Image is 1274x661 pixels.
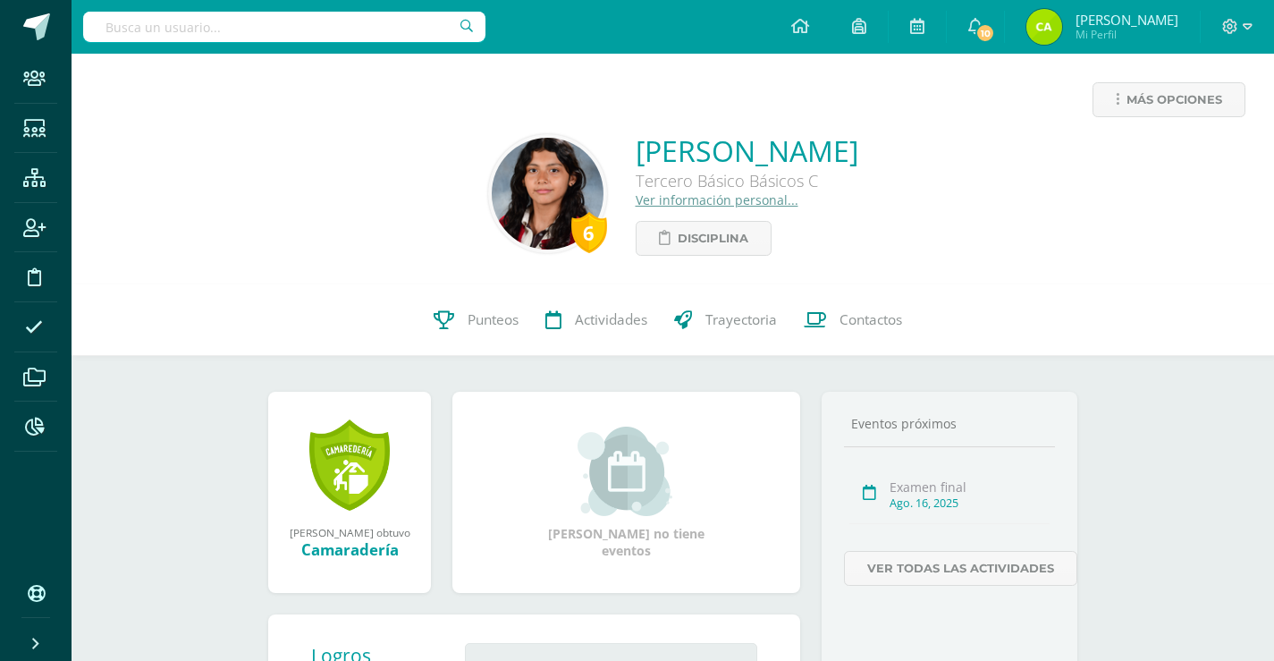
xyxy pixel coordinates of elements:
span: Contactos [839,310,902,329]
a: Ver todas las actividades [844,551,1077,586]
div: Ago. 16, 2025 [890,496,1050,511]
a: Punteos [420,284,532,356]
img: event_small.png [578,427,675,516]
div: [PERSON_NAME] no tiene eventos [537,427,716,559]
span: Actividades [575,310,647,329]
a: Trayectoria [661,284,790,356]
div: 6 [571,212,607,253]
a: [PERSON_NAME] [636,131,858,170]
img: 0253d5a9bfc32c0e7f071cf81cb75922.png [492,138,603,250]
span: Trayectoria [705,310,777,329]
span: Mi Perfil [1076,27,1178,42]
div: Camaradería [286,539,413,560]
div: Eventos próximos [844,415,1055,432]
a: Disciplina [636,221,772,256]
a: Contactos [790,284,915,356]
img: 3e030efd7d8f9d9fcbbc013a721f3e22.png [1026,9,1062,45]
span: Disciplina [678,222,748,255]
span: Más opciones [1126,83,1222,116]
span: Punteos [468,310,519,329]
a: Ver información personal... [636,191,798,208]
a: Más opciones [1093,82,1245,117]
div: [PERSON_NAME] obtuvo [286,525,413,539]
span: 10 [975,23,995,43]
input: Busca un usuario... [83,12,485,42]
div: Tercero Básico Básicos C [636,170,858,191]
span: [PERSON_NAME] [1076,11,1178,29]
div: Examen final [890,479,1050,496]
a: Actividades [532,284,661,356]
